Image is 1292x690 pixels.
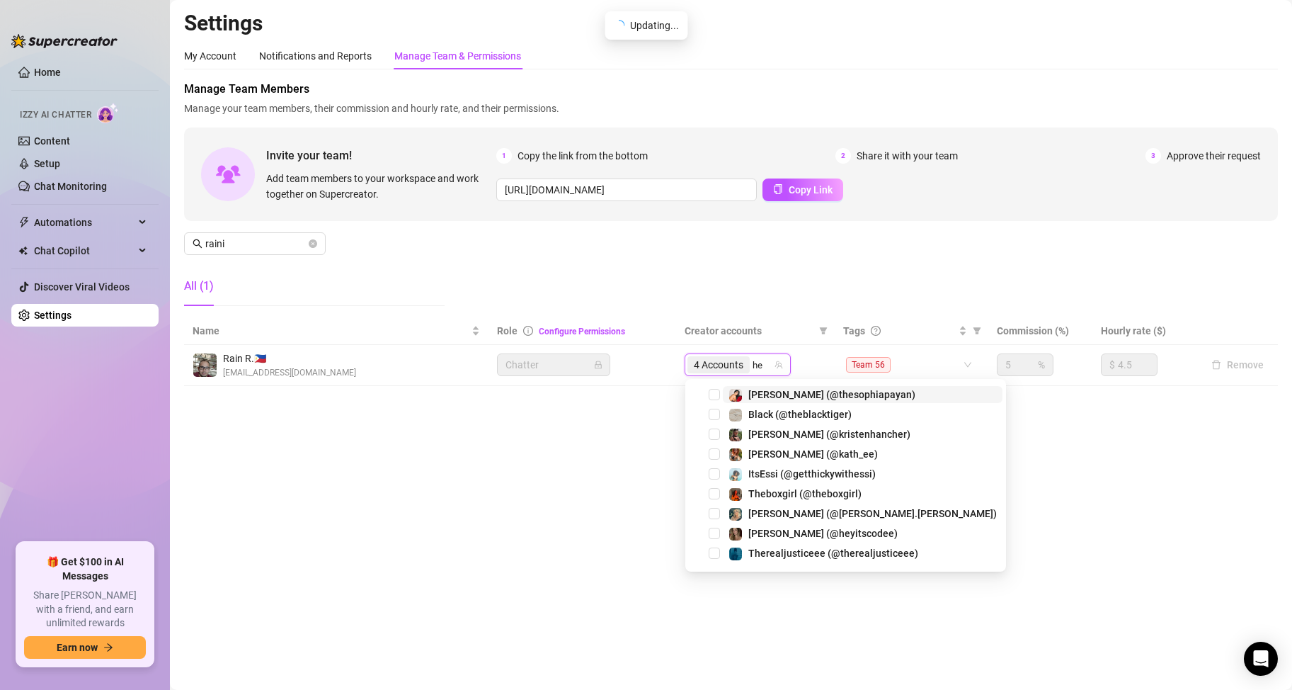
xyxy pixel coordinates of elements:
a: Home [34,67,61,78]
span: Manage your team members, their commission and hourly rate, and their permissions. [184,101,1278,116]
span: lock [594,361,602,369]
span: Rain R. 🇵🇭 [223,351,356,366]
button: Earn nowarrow-right [24,636,146,659]
span: question-circle [871,326,881,336]
span: 1 [496,148,512,164]
a: Content [34,135,70,147]
span: Tags [843,323,865,339]
span: Approve their request [1167,148,1261,164]
span: Select tree node [709,429,720,440]
span: Therealjusticeee (@therealjusticeee) [748,548,918,559]
span: Select tree node [709,528,720,539]
a: Settings [34,310,72,321]
span: Earn now [57,642,98,653]
img: Rain Roman [193,354,217,377]
img: Therealjusticeee (@therealjusticeee) [729,548,742,560]
span: Black (@theblacktiger) [748,409,852,420]
span: Copy the link from the bottom [518,148,648,164]
span: thunderbolt [18,217,30,228]
span: Creator accounts [685,323,813,339]
img: Chat Copilot [18,246,28,256]
span: Select tree node [709,409,720,420]
img: Kristen (@kristenhancher) [729,429,742,441]
input: Search members [205,236,306,251]
span: [EMAIL_ADDRESS][DOMAIN_NAME] [223,366,356,380]
span: 🎁 Get $100 in AI Messages [24,555,146,583]
span: Select tree node [709,488,720,499]
span: filter [819,327,828,335]
span: Add team members to your workspace and work together on Supercreator. [266,171,491,202]
h2: Settings [184,10,1278,37]
span: Invite your team! [266,147,496,164]
span: Team 56 [846,357,891,373]
span: Copy Link [789,184,833,196]
span: 3 [1145,148,1161,164]
span: loading [612,19,626,33]
img: logo-BBDzfeDw.svg [11,34,118,48]
span: filter [970,320,984,341]
a: Discover Viral Videos [34,281,130,293]
img: Theboxgirl (@theboxgirl) [729,488,742,501]
span: 2 [835,148,851,164]
img: Cody (@heyitscodee) [729,528,742,541]
button: Remove [1206,356,1269,373]
span: Select tree node [709,468,720,480]
span: copy [773,184,783,194]
span: Theboxgirl (@theboxgirl) [748,488,862,499]
span: Role [497,325,518,336]
span: [PERSON_NAME] (@kath_ee) [748,448,878,460]
span: Chat Copilot [34,239,135,262]
img: AI Chatter [97,103,119,123]
span: info-circle [523,326,533,336]
span: Chatter [505,354,602,375]
span: Select tree node [709,389,720,400]
span: arrow-right [103,643,113,652]
img: Katherine (@kath_ee) [729,448,742,461]
span: 4 Accounts [687,356,750,373]
img: Sophia (@thesophiapayan) [729,389,742,402]
span: filter [973,327,981,335]
img: ItsEssi (@getthickywithessi) [729,468,742,481]
span: Name [193,323,469,339]
span: Share [PERSON_NAME] with a friend, and earn unlimited rewards [24,589,146,630]
span: search [193,239,202,249]
span: [PERSON_NAME] (@heyitscodee) [748,528,898,539]
span: filter [816,320,830,341]
span: Izzy AI Chatter [20,108,91,122]
span: Select tree node [709,548,720,559]
span: Share it with your team [857,148,958,164]
span: Automations [34,211,135,234]
img: Black (@theblacktiger) [729,409,742,422]
th: Name [184,317,488,345]
a: Setup [34,158,60,169]
span: Select tree node [709,508,720,519]
span: team [774,361,783,369]
span: [PERSON_NAME] (@[PERSON_NAME].[PERSON_NAME]) [748,508,997,519]
span: [PERSON_NAME] (@thesophiapayan) [748,389,915,400]
th: Hourly rate ($) [1092,317,1197,345]
div: Notifications and Reports [259,48,372,64]
a: Configure Permissions [539,327,625,336]
div: Manage Team & Permissions [394,48,521,64]
span: 4 Accounts [694,357,743,373]
div: Open Intercom Messenger [1244,642,1278,676]
button: Copy Link [762,179,843,201]
a: Chat Monitoring [34,181,107,192]
span: Manage Team Members [184,81,1278,98]
span: Updating... [630,18,679,33]
span: Select tree node [709,448,720,460]
div: All (1) [184,278,214,295]
span: [PERSON_NAME] (@kristenhancher) [748,429,910,440]
img: Tricia (@tricia.marchese) [729,508,742,521]
button: close-circle [309,239,317,248]
th: Commission (%) [988,317,1093,345]
div: My Account [184,48,236,64]
span: ItsEssi (@getthickywithessi) [748,468,876,480]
